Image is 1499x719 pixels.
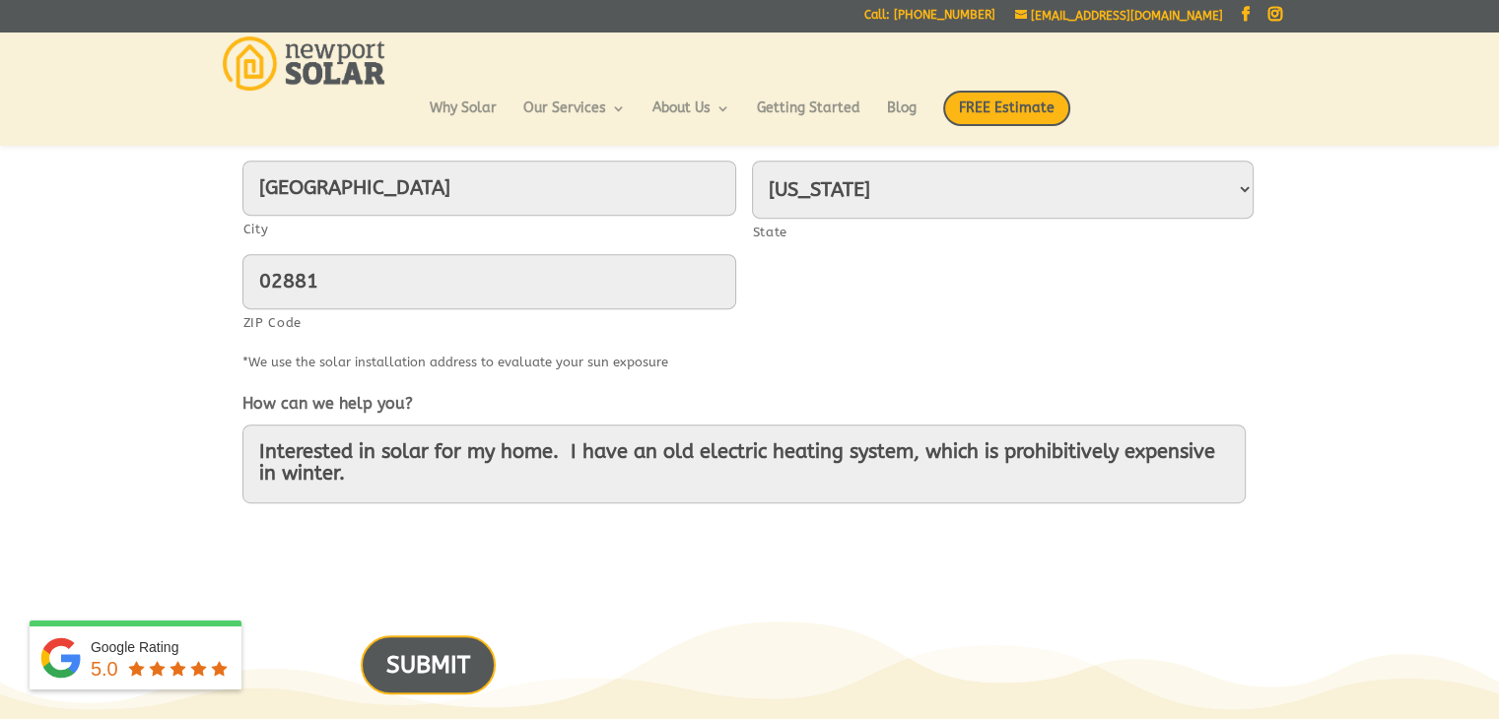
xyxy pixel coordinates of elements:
[652,101,730,135] a: About Us
[753,220,1254,245] label: State
[757,101,860,135] a: Getting Started
[430,101,497,135] a: Why Solar
[242,394,413,415] label: How can we help you?
[1015,9,1223,23] a: [EMAIL_ADDRESS][DOMAIN_NAME]
[243,310,736,336] label: ZIP Code
[887,101,917,135] a: Blog
[943,91,1070,146] a: FREE Estimate
[243,217,736,242] label: City
[91,637,232,657] div: Google Rating
[943,91,1070,126] span: FREE Estimate
[864,9,995,30] a: Call: [PHONE_NUMBER]
[223,36,385,91] img: Newport Solar | Solar Energy Optimized.
[242,527,542,604] iframe: reCAPTCHA
[523,101,626,135] a: Our Services
[361,635,496,693] input: SUBMIT
[242,345,1258,375] div: *We use the solar installation address to evaluate your sun exposure
[91,658,118,680] span: 5.0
